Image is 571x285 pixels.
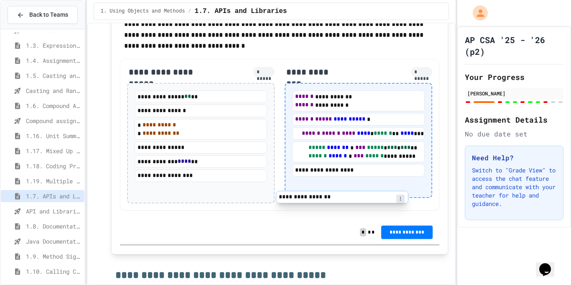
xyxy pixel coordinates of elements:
[8,6,78,24] button: Back to Teams
[26,146,81,155] span: 1.17. Mixed Up Code Practice 1.1-1.6
[26,237,81,246] span: Java Documentation with Comments - Topic 1.8
[101,8,185,15] span: 1. Using Objects and Methods
[195,6,287,16] span: 1.7. APIs and Libraries
[26,207,81,216] span: API and Libraries - Topic 1.7
[29,10,68,19] span: Back to Teams
[26,56,81,65] span: 1.4. Assignment and Input
[26,116,81,125] span: Compound assignment operators - Quiz
[26,192,81,200] span: 1.7. APIs and Libraries
[26,177,81,185] span: 1.19. Multiple Choice Exercises for Unit 1a (1.1-1.6)
[464,3,490,23] div: My Account
[465,129,563,139] div: No due date set
[26,222,81,231] span: 1.8. Documentation with Comments and Preconditions
[26,267,81,276] span: 1.10. Calling Class Methods
[26,131,81,140] span: 1.16. Unit Summary 1a (1.1-1.6)
[536,252,563,277] iframe: chat widget
[467,90,561,97] div: [PERSON_NAME]
[465,114,563,126] h2: Assignment Details
[472,153,556,163] h3: Need Help?
[26,162,81,170] span: 1.18. Coding Practice 1a (1.1-1.6)
[26,41,81,50] span: 1.3. Expressions and Output [New]
[26,252,81,261] span: 1.9. Method Signatures
[26,101,81,110] span: 1.6. Compound Assignment Operators
[472,166,556,208] p: Switch to "Grade View" to access the chat feature and communicate with your teacher for help and ...
[188,8,191,15] span: /
[26,86,81,95] span: Casting and Ranges of variables - Quiz
[465,71,563,83] h2: Your Progress
[26,71,81,80] span: 1.5. Casting and Ranges of Values
[465,34,563,57] h1: AP CSA '25 - '26 (p2)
